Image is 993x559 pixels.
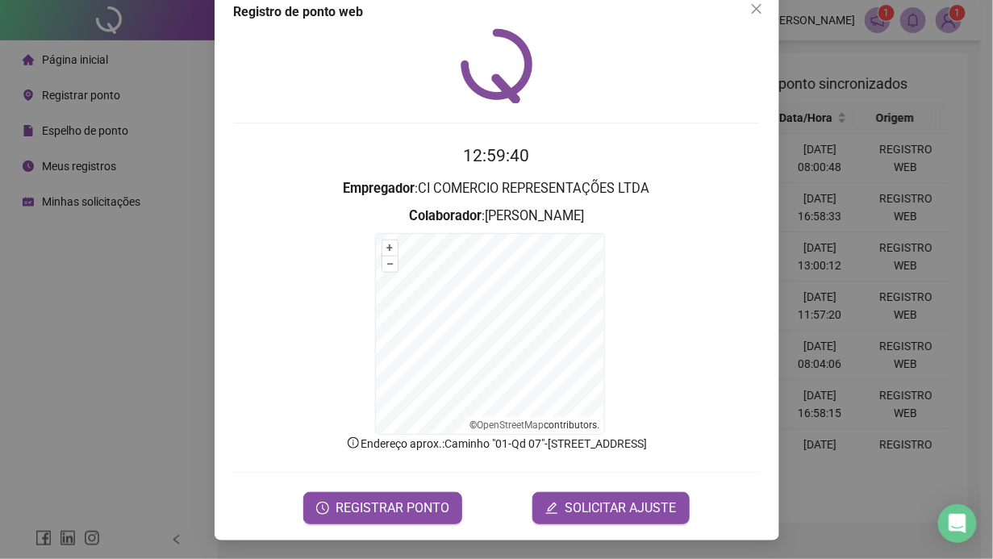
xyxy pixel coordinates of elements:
span: info-circle [346,436,361,450]
span: close [750,2,763,15]
a: OpenStreetMap [477,419,544,431]
strong: Empregador [344,181,415,196]
button: + [382,240,398,256]
time: 12:59:40 [464,146,530,165]
div: Open Intercom Messenger [938,504,977,543]
h3: : [PERSON_NAME] [234,206,760,227]
h3: : CI COMERCIO REPRESENTAÇÕES LTDA [234,178,760,199]
span: clock-circle [316,502,329,515]
strong: Colaborador [409,208,482,223]
button: editSOLICITAR AJUSTE [532,492,690,524]
img: QRPoint [461,28,533,103]
li: © contributors. [469,419,599,431]
button: – [382,257,398,272]
button: REGISTRAR PONTO [303,492,462,524]
span: REGISTRAR PONTO [336,499,449,518]
p: Endereço aprox. : Caminho "01-Qd 07"-[STREET_ADDRESS] [234,435,760,453]
span: SOLICITAR AJUSTE [565,499,677,518]
span: edit [545,502,558,515]
div: Registro de ponto web [234,2,760,22]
